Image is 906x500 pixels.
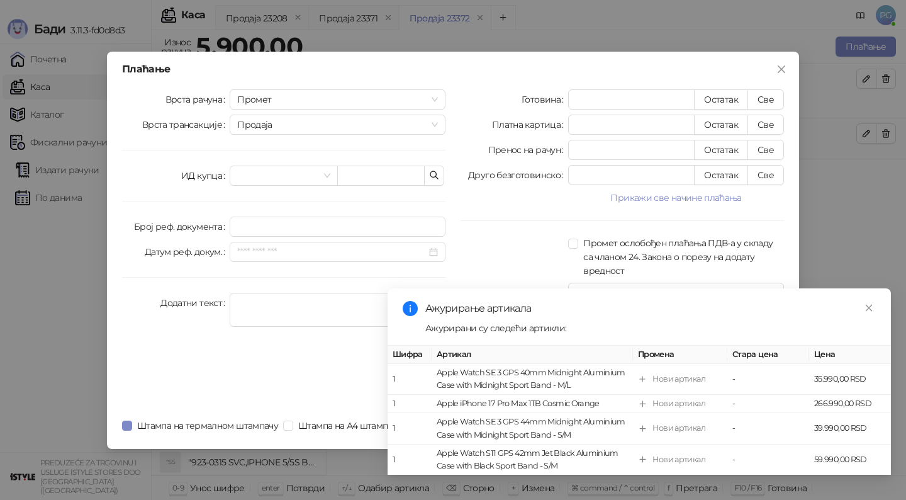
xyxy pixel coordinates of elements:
[809,364,891,395] td: 35.990,00 RSD
[488,140,569,160] label: Пренос на рачун
[694,115,748,135] button: Остатак
[694,165,748,185] button: Остатак
[388,414,432,445] td: 1
[727,395,809,413] td: -
[432,346,633,364] th: Артикал
[237,115,438,134] span: Продаја
[425,301,876,316] div: Ажурирање артикала
[230,293,445,327] textarea: Додатни текст
[522,89,568,110] label: Готовина
[747,89,784,110] button: Све
[181,166,230,186] label: ИД купца
[145,242,230,262] label: Датум реф. докум.
[160,293,230,313] label: Додатни текст
[230,217,445,237] input: Број реф. документа
[388,395,432,413] td: 1
[568,190,784,205] button: Прикажи све начине плаћања
[165,89,230,110] label: Врста рачуна
[492,115,568,135] label: Платна картица
[432,364,633,395] td: Apple Watch SE 3 GPS 40mm Midnight Aluminium Case with Midnight Sport Band - M/L
[727,346,809,364] th: Стара цена
[776,64,786,74] span: close
[142,115,230,135] label: Врста трансакције
[862,301,876,315] a: Close
[809,445,891,475] td: 59.990,00 RSD
[727,364,809,395] td: -
[771,64,791,74] span: Close
[633,346,727,364] th: Промена
[809,414,891,445] td: 39.990,00 RSD
[403,301,418,316] span: info-circle
[132,419,283,433] span: Штампа на термалном штампачу
[530,283,569,303] label: Укупно
[388,364,432,395] td: 1
[652,453,705,466] div: Нови артикал
[293,419,407,433] span: Штампа на А4 штампачу
[425,321,876,335] div: Ажурирани су следећи артикли:
[652,373,705,385] div: Нови артикал
[747,165,784,185] button: Све
[388,346,432,364] th: Шифра
[237,245,427,259] input: Датум реф. докум.
[388,445,432,475] td: 1
[122,64,784,74] div: Плаћање
[578,236,784,278] span: Промет ослобођен плаћања ПДВ-а у складу са чланом 24. Закона о порезу на додату вредност
[432,395,633,413] td: Apple iPhone 17 Pro Max 1TB Cosmic Orange
[771,59,791,79] button: Close
[694,89,748,110] button: Остатак
[432,414,633,445] td: Apple Watch SE 3 GPS 44mm Midnight Aluminium Case with Midnight Sport Band - S/M
[694,140,748,160] button: Остатак
[864,304,873,312] span: close
[747,115,784,135] button: Све
[809,395,891,413] td: 266.990,00 RSD
[727,414,809,445] td: -
[468,165,568,185] label: Друго безготовинско
[727,445,809,475] td: -
[237,90,438,109] span: Промет
[652,397,705,410] div: Нови артикал
[652,423,705,435] div: Нови артикал
[134,217,230,237] label: Број реф. документа
[747,140,784,160] button: Све
[809,346,891,364] th: Цена
[432,445,633,475] td: Apple Watch S11 GPS 42mm Jet Black Aluminium Case with Black Sport Band - S/M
